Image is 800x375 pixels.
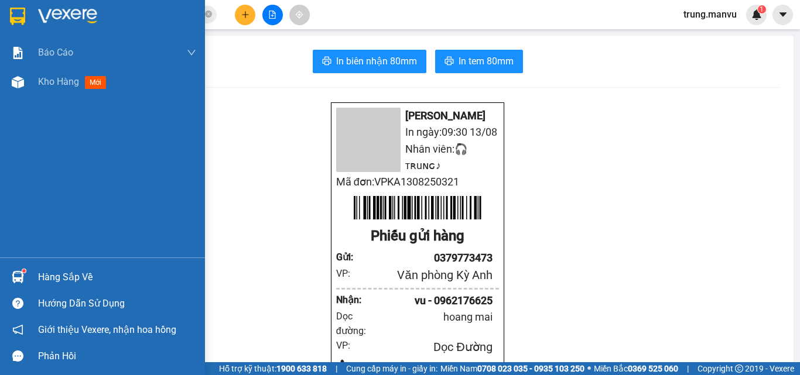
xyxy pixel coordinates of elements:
li: Nhân viên: 🎧ྀིтʀuɴԍ♪ [336,141,499,174]
sup: 1 [22,269,26,273]
button: printerIn biên nhận 80mm [313,50,426,73]
span: message [12,350,23,362]
div: Hướng dẫn sử dụng [38,295,196,312]
strong: 0708 023 035 - 0935 103 250 [477,364,584,373]
div: Nhận : [336,293,357,307]
span: printer [445,56,454,67]
div: Gửi : [336,250,357,264]
button: aim [289,5,310,25]
text: VPKA1308250321 [53,49,146,62]
img: icon-new-feature [751,9,762,20]
span: mới [85,76,106,89]
span: Giới thiệu Vexere, nhận hoa hồng [38,322,176,337]
span: In tem 80mm [459,54,514,68]
span: 1 [760,5,764,13]
li: Mã đơn: VPKA1308250321 [336,174,499,190]
span: In biên nhận 80mm [336,54,417,68]
img: logo-vxr [10,8,25,25]
span: Hỗ trợ kỹ thuật: [219,362,327,375]
div: VP: [336,338,357,353]
span: Miền Nam [440,362,584,375]
span: caret-down [778,9,788,20]
span: | [336,362,337,375]
img: warehouse-icon [12,271,24,283]
span: close-circle [205,11,212,18]
sup: 1 [758,5,766,13]
span: copyright [735,364,743,373]
div: Hàng sắp về [38,269,196,286]
div: Dọc đường: [336,309,377,338]
div: Dọc Đường [357,338,493,356]
span: | [687,362,689,375]
button: file-add [262,5,283,25]
span: ⚪️ [587,366,591,371]
div: Phản hồi [38,348,196,365]
button: plus [235,5,255,25]
span: close-circle [205,9,212,20]
button: caret-down [772,5,793,25]
strong: 0369 525 060 [628,364,678,373]
img: warehouse-icon [12,76,24,88]
span: Miền Bắc [594,362,678,375]
span: Kho hàng [38,76,79,87]
span: question-circle [12,298,23,309]
div: VP: [336,266,357,281]
span: notification [12,324,23,335]
span: file-add [268,11,276,19]
div: Văn phòng Kỳ Anh [357,266,493,284]
li: [PERSON_NAME] [336,108,499,124]
div: 0379773473 [357,250,493,266]
div: Nhận: Dọc Đường [102,68,190,93]
strong: 1900 633 818 [276,364,327,373]
span: Báo cáo [38,45,73,60]
div: Gửi: Văn phòng Kỳ Anh [9,68,97,93]
span: plus [241,11,249,19]
span: phone [336,359,344,367]
div: hoang mai [377,309,492,325]
span: down [187,48,196,57]
span: Cung cấp máy in - giấy in: [346,362,437,375]
span: aim [295,11,303,19]
div: Phiếu gửi hàng [336,225,499,247]
span: trung.manvu [674,7,746,22]
span: printer [322,56,331,67]
img: solution-icon [12,47,24,59]
li: In ngày: 09:30 13/08 [336,124,499,140]
button: printerIn tem 80mm [435,50,523,73]
div: vu - 0962176625 [357,293,493,309]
